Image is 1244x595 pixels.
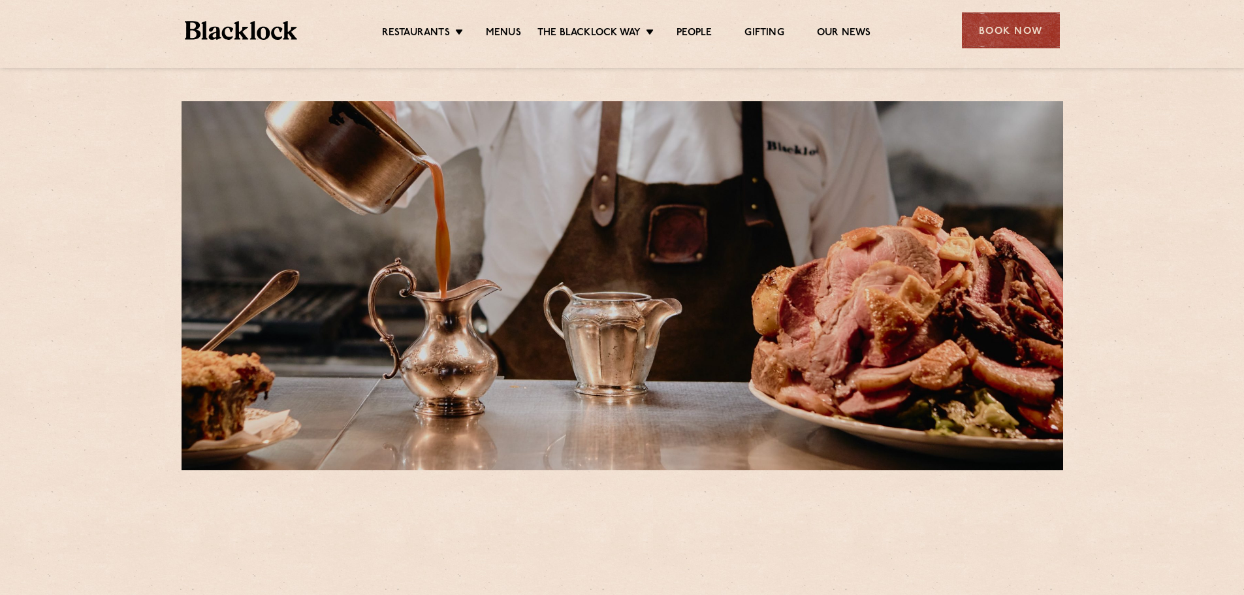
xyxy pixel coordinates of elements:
a: People [677,27,712,41]
a: Menus [486,27,521,41]
div: Book Now [962,12,1060,48]
a: The Blacklock Way [537,27,641,41]
img: BL_Textured_Logo-footer-cropped.svg [185,21,298,40]
a: Restaurants [382,27,450,41]
a: Gifting [744,27,784,41]
a: Our News [817,27,871,41]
